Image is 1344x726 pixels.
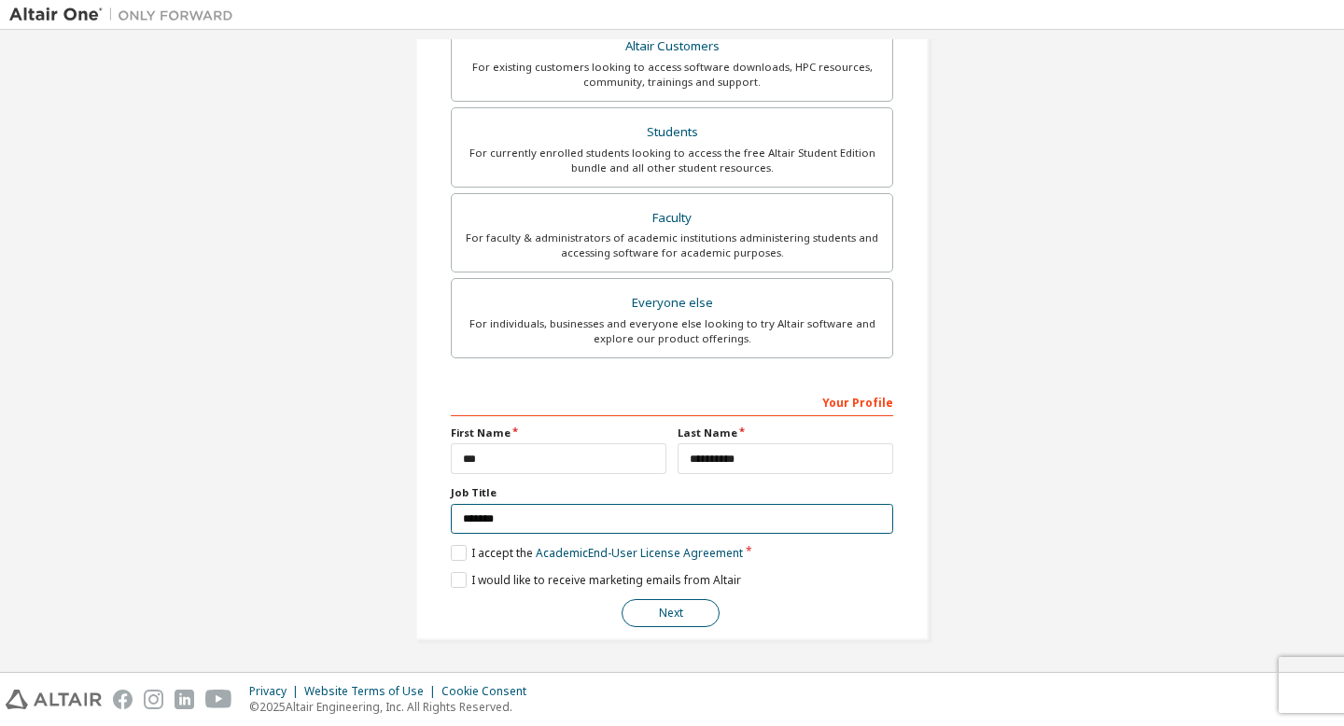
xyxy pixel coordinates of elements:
label: Job Title [451,485,893,500]
button: Next [622,599,720,627]
div: For faculty & administrators of academic institutions administering students and accessing softwa... [463,230,881,260]
div: For currently enrolled students looking to access the free Altair Student Edition bundle and all ... [463,146,881,175]
img: instagram.svg [144,690,163,709]
img: facebook.svg [113,690,133,709]
img: altair_logo.svg [6,690,102,709]
div: For individuals, businesses and everyone else looking to try Altair software and explore our prod... [463,316,881,346]
div: Students [463,119,881,146]
label: Last Name [678,426,893,440]
label: First Name [451,426,666,440]
img: linkedin.svg [175,690,194,709]
div: Privacy [249,684,304,699]
img: youtube.svg [205,690,232,709]
p: © 2025 Altair Engineering, Inc. All Rights Reserved. [249,699,538,715]
div: For existing customers looking to access software downloads, HPC resources, community, trainings ... [463,60,881,90]
div: Faculty [463,205,881,231]
div: Your Profile [451,386,893,416]
label: I would like to receive marketing emails from Altair [451,572,741,588]
div: Everyone else [463,290,881,316]
a: Academic End-User License Agreement [536,545,743,561]
div: Altair Customers [463,34,881,60]
label: I accept the [451,545,743,561]
div: Website Terms of Use [304,684,441,699]
img: Altair One [9,6,243,24]
div: Cookie Consent [441,684,538,699]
